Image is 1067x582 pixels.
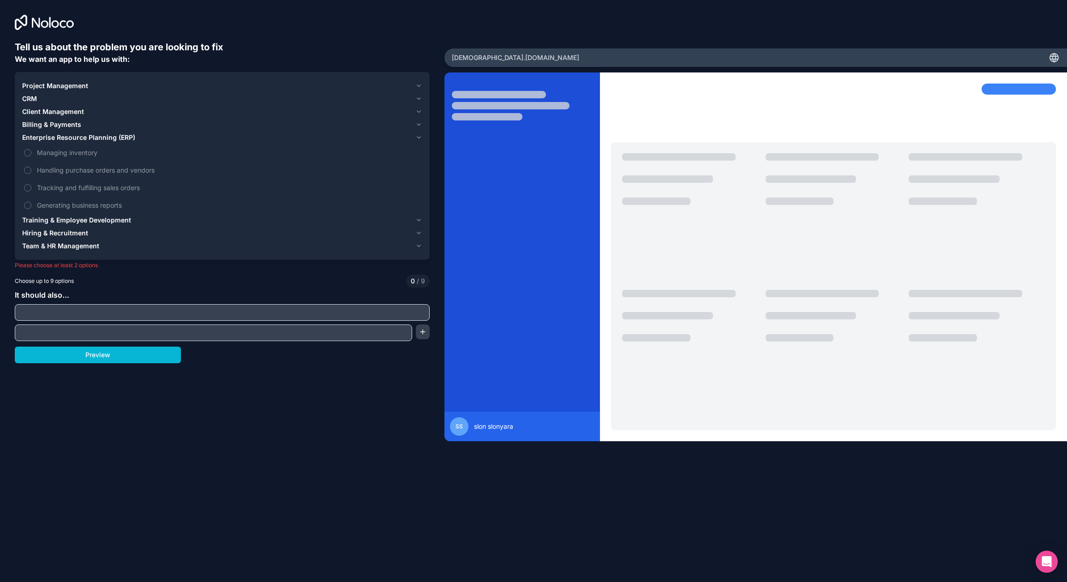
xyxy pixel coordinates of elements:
span: Choose up to 9 options [15,277,74,285]
span: Client Management [22,107,84,116]
button: Tracking and fulfilling sales orders [24,184,31,192]
div: Enterprise Resource Planning (ERP) [22,144,422,214]
span: Hiring & Recruitment [22,228,88,238]
button: Client Management [22,105,422,118]
button: Project Management [22,79,422,92]
span: Billing & Payments [22,120,81,129]
button: Billing & Payments [22,118,422,131]
span: ss [456,423,463,430]
button: Enterprise Resource Planning (ERP) [22,131,422,144]
span: Training & Employee Development [22,216,131,225]
span: Handling purchase orders and vendors [37,165,420,175]
span: 0 [411,276,415,286]
button: Hiring & Recruitment [22,227,422,240]
span: CRM [22,94,37,103]
button: Preview [15,347,181,363]
span: It should also... [15,290,69,300]
span: [DEMOGRAPHIC_DATA] .[DOMAIN_NAME] [452,53,579,62]
p: Please choose at least 2 options [15,262,430,269]
button: Handling purchase orders and vendors [24,167,31,174]
span: Generating business reports [37,200,420,210]
button: Managing inventory [24,149,31,156]
span: Enterprise Resource Planning (ERP) [22,133,135,142]
button: Training & Employee Development [22,214,422,227]
span: Tracking and fulfilling sales orders [37,183,420,192]
span: 9 [415,276,425,286]
span: Project Management [22,81,88,90]
button: Team & HR Management [22,240,422,252]
span: slon slonyara [474,422,513,431]
span: Managing inventory [37,148,420,157]
span: Team & HR Management [22,241,99,251]
button: Generating business reports [24,202,31,209]
span: / [417,277,419,285]
h6: Tell us about the problem you are looking to fix [15,41,430,54]
span: We want an app to help us with: [15,54,130,64]
div: Open Intercom Messenger [1036,551,1058,573]
button: CRM [22,92,422,105]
